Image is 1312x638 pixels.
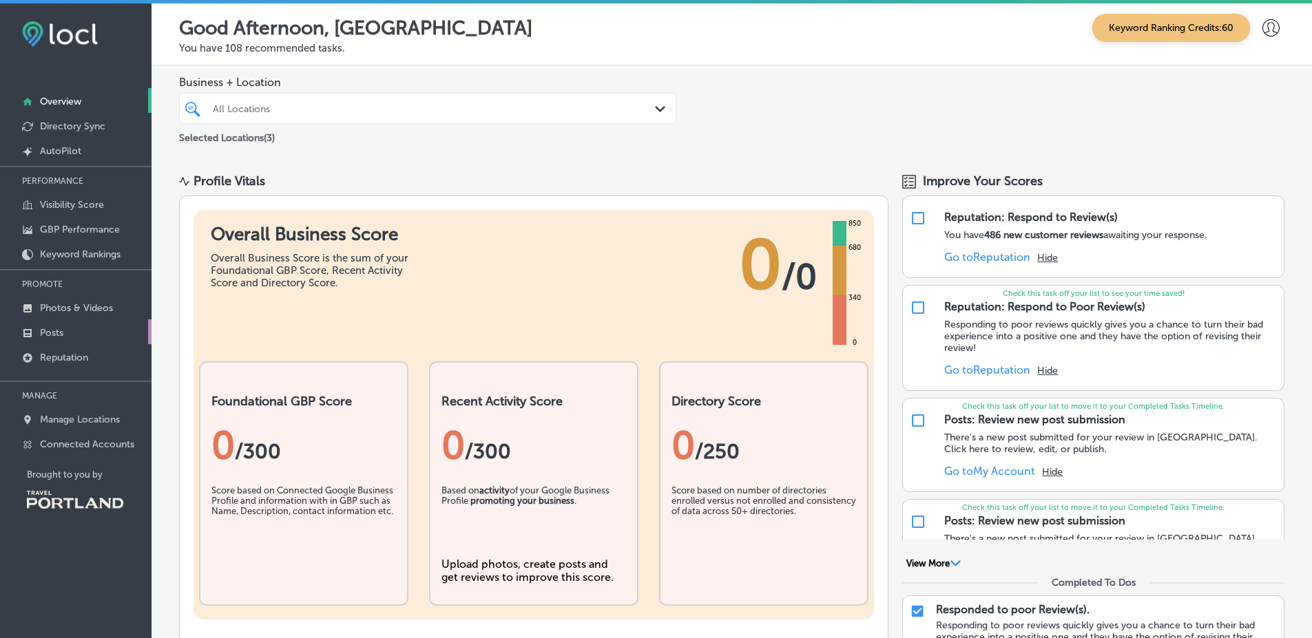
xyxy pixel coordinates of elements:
div: 680 [846,242,864,253]
button: View More [902,557,965,570]
div: Score based on number of directories enrolled versus not enrolled and consistency of data across ... [671,485,856,554]
p: There's a new post submitted for your review in [GEOGRAPHIC_DATA]. Click here to review, edit, or... [944,533,1277,556]
span: Business + Location [179,76,676,89]
div: Profile Vitals [194,173,265,189]
p: Keyword Rankings [40,248,121,260]
button: Hide [1037,365,1058,376]
h1: Overall Business Score [211,224,417,245]
span: / 0 [782,256,817,297]
div: 0 [671,423,856,468]
div: All Locations [213,103,656,114]
p: Responded to poor Review(s). [936,603,1090,616]
h2: Directory Score [671,394,856,409]
div: 850 [846,218,864,229]
p: Reputation [40,352,88,363]
div: Based on of your Google Business Profile . [441,485,626,554]
span: / 300 [235,439,281,464]
span: Improve Your Scores [923,173,1043,189]
b: activity [479,485,510,496]
div: 340 [846,293,864,304]
div: Score based on Connected Google Business Profile and information with in GBP such as Name, Descri... [211,485,396,554]
div: Posts: Review new post submission [944,514,1125,527]
p: Brought to you by [27,469,152,480]
p: Check this task off your list to move it to your Completed Tasks Timeline. [903,402,1284,411]
p: Good Afternoon, [GEOGRAPHIC_DATA] [179,17,532,39]
div: Overall Business Score is the sum of your Foundational GBP Score, Recent Activity Score and Direc... [211,252,417,289]
p: Manage Locations [40,414,120,425]
p: Responding to poor reviews quickly gives you a chance to turn their bad experience into a positiv... [944,319,1277,354]
p: GBP Performance [40,224,120,235]
button: Hide [1037,252,1058,264]
p: Connected Accounts [40,438,134,450]
p: Selected Locations ( 3 ) [179,127,275,144]
span: Keyword Ranking Credits: 60 [1092,14,1250,42]
a: Go toReputation [944,251,1030,264]
span: 0 [739,224,782,306]
div: Upload photos, create posts and get reviews to improve this score. [441,557,626,584]
a: Go toMy Account [944,465,1035,478]
p: Overview [40,96,81,107]
p: Check this task off your list to move it to your Completed Tasks Timeline. [903,503,1284,512]
div: Reputation: Respond to Poor Review(s) [944,300,1145,313]
div: Reputation: Respond to Review(s) [944,211,1118,224]
p: Check this task off your list to see your time saved! [903,289,1284,298]
p: You have 108 recommended tasks. [179,42,1284,54]
img: fda3e92497d09a02dc62c9cd864e3231.png [22,21,98,47]
h2: Foundational GBP Score [211,394,396,409]
div: Posts: Review new post submission [944,413,1125,426]
p: AutoPilot [40,145,81,157]
h2: Recent Activity Score [441,394,626,409]
img: Travel Portland [27,491,123,509]
div: Completed To Dos [1052,577,1136,588]
p: Photos & Videos [40,302,113,314]
span: /300 [465,439,511,464]
div: 0 [850,337,860,348]
p: Directory Sync [40,120,105,132]
p: Posts [40,327,63,339]
strong: 486 new customer reviews [984,229,1103,241]
p: There's a new post submitted for your review in [GEOGRAPHIC_DATA]. Click here to review, edit, or... [944,432,1277,455]
span: /250 [695,439,740,464]
div: 0 [211,423,396,468]
b: promoting your business [470,496,574,506]
p: Visibility Score [40,199,104,211]
p: You have awaiting your response. [944,229,1207,241]
a: Go toReputation [944,363,1030,376]
button: Hide [1042,466,1063,478]
div: 0 [441,423,626,468]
